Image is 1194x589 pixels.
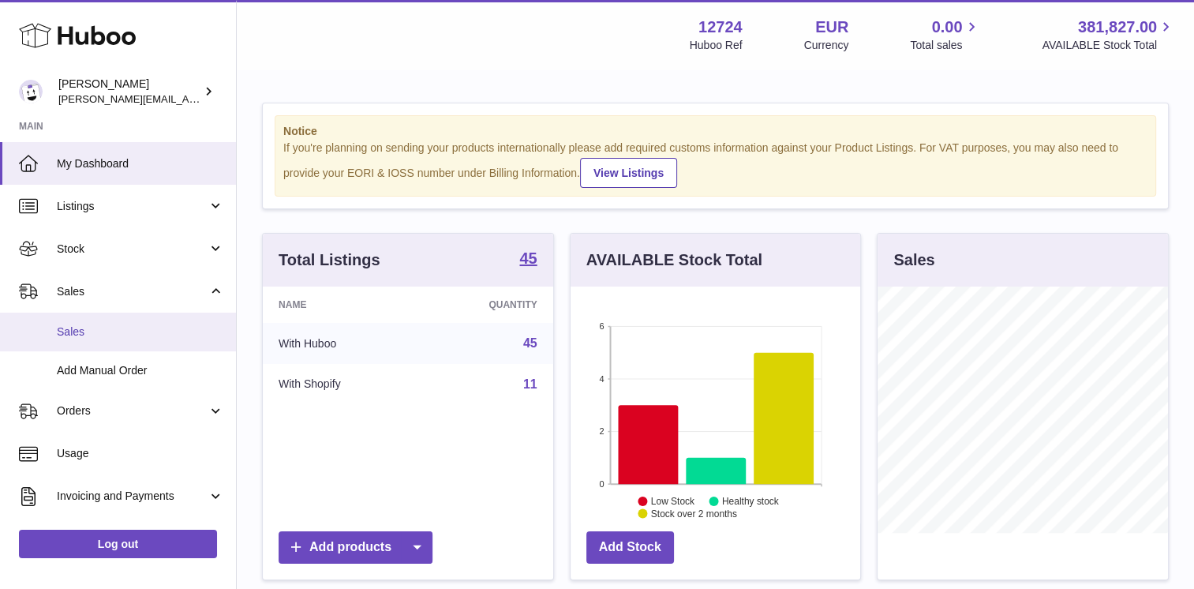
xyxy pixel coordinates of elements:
[722,496,780,507] text: Healthy stock
[57,325,224,340] span: Sales
[519,250,537,269] a: 45
[599,479,604,489] text: 0
[283,141,1147,188] div: If you're planning on sending your products internationally please add required customs informati...
[651,508,737,520] text: Stock over 2 months
[586,249,762,271] h3: AVAILABLE Stock Total
[586,531,674,564] a: Add Stock
[698,17,743,38] strong: 12724
[523,336,537,350] a: 45
[57,363,224,378] span: Add Manual Order
[283,124,1147,139] strong: Notice
[1042,17,1175,53] a: 381,827.00 AVAILABLE Stock Total
[57,403,208,418] span: Orders
[599,374,604,384] text: 4
[599,321,604,331] text: 6
[690,38,743,53] div: Huboo Ref
[910,17,980,53] a: 0.00 Total sales
[58,92,316,105] span: [PERSON_NAME][EMAIL_ADDRESS][DOMAIN_NAME]
[57,284,208,299] span: Sales
[19,80,43,103] img: sebastian@ffern.co
[57,156,224,171] span: My Dashboard
[910,38,980,53] span: Total sales
[279,531,432,564] a: Add products
[263,323,419,364] td: With Huboo
[651,496,695,507] text: Low Stock
[57,446,224,461] span: Usage
[893,249,934,271] h3: Sales
[57,199,208,214] span: Listings
[57,489,208,504] span: Invoicing and Payments
[804,38,849,53] div: Currency
[523,377,537,391] a: 11
[519,250,537,266] strong: 45
[1042,38,1175,53] span: AVAILABLE Stock Total
[599,426,604,436] text: 2
[57,242,208,257] span: Stock
[263,287,419,323] th: Name
[580,158,677,188] a: View Listings
[19,530,217,558] a: Log out
[815,17,848,38] strong: EUR
[279,249,380,271] h3: Total Listings
[58,77,200,107] div: [PERSON_NAME]
[263,364,419,405] td: With Shopify
[1078,17,1157,38] span: 381,827.00
[932,17,963,38] span: 0.00
[419,287,552,323] th: Quantity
